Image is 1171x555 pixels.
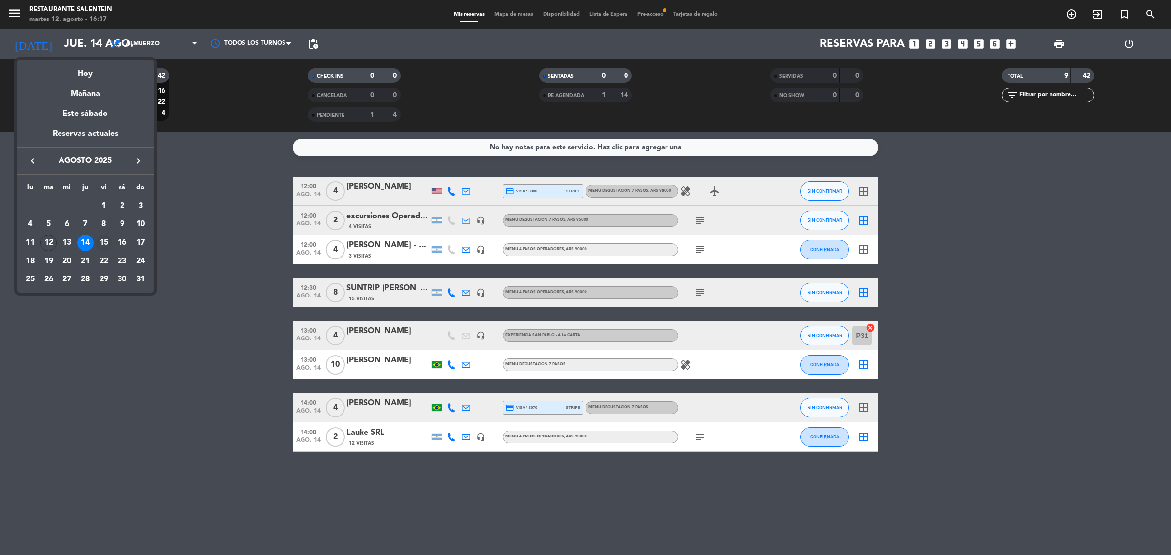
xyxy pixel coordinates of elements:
[76,252,95,271] td: 21 de agosto de 2025
[21,252,40,271] td: 18 de agosto de 2025
[58,271,76,289] td: 27 de agosto de 2025
[76,216,95,234] td: 7 de agosto de 2025
[59,235,75,251] div: 13
[21,234,40,252] td: 11 de agosto de 2025
[114,272,130,288] div: 30
[95,252,113,271] td: 22 de agosto de 2025
[22,253,39,270] div: 18
[40,182,58,197] th: martes
[113,234,132,252] td: 16 de agosto de 2025
[113,182,132,197] th: sábado
[131,271,150,289] td: 31 de agosto de 2025
[21,216,40,234] td: 4 de agosto de 2025
[95,182,113,197] th: viernes
[132,253,149,270] div: 24
[132,272,149,288] div: 31
[17,80,154,100] div: Mañana
[41,155,129,167] span: agosto 2025
[96,253,112,270] div: 22
[76,182,95,197] th: jueves
[58,182,76,197] th: miércoles
[114,253,130,270] div: 23
[132,235,149,251] div: 17
[95,234,113,252] td: 15 de agosto de 2025
[132,198,149,215] div: 3
[131,197,150,216] td: 3 de agosto de 2025
[76,234,95,252] td: 14 de agosto de 2025
[113,197,132,216] td: 2 de agosto de 2025
[131,234,150,252] td: 17 de agosto de 2025
[96,216,112,233] div: 8
[59,216,75,233] div: 6
[77,253,94,270] div: 21
[40,252,58,271] td: 19 de agosto de 2025
[58,252,76,271] td: 20 de agosto de 2025
[21,271,40,289] td: 25 de agosto de 2025
[76,271,95,289] td: 28 de agosto de 2025
[40,271,58,289] td: 26 de agosto de 2025
[58,216,76,234] td: 6 de agosto de 2025
[40,253,57,270] div: 19
[113,216,132,234] td: 9 de agosto de 2025
[40,216,57,233] div: 5
[17,127,154,147] div: Reservas actuales
[40,234,58,252] td: 12 de agosto de 2025
[131,252,150,271] td: 24 de agosto de 2025
[24,155,41,167] button: keyboard_arrow_left
[132,155,144,167] i: keyboard_arrow_right
[17,60,154,80] div: Hoy
[114,216,130,233] div: 9
[113,252,132,271] td: 23 de agosto de 2025
[96,272,112,288] div: 29
[17,100,154,127] div: Este sábado
[27,155,39,167] i: keyboard_arrow_left
[40,235,57,251] div: 12
[96,235,112,251] div: 15
[77,272,94,288] div: 28
[132,216,149,233] div: 10
[59,272,75,288] div: 27
[131,216,150,234] td: 10 de agosto de 2025
[77,216,94,233] div: 7
[113,271,132,289] td: 30 de agosto de 2025
[58,234,76,252] td: 13 de agosto de 2025
[114,198,130,215] div: 2
[22,272,39,288] div: 25
[77,235,94,251] div: 14
[95,197,113,216] td: 1 de agosto de 2025
[40,216,58,234] td: 5 de agosto de 2025
[95,271,113,289] td: 29 de agosto de 2025
[95,216,113,234] td: 8 de agosto de 2025
[21,182,40,197] th: lunes
[22,216,39,233] div: 4
[114,235,130,251] div: 16
[22,235,39,251] div: 11
[96,198,112,215] div: 1
[129,155,147,167] button: keyboard_arrow_right
[21,197,95,216] td: AGO.
[59,253,75,270] div: 20
[131,182,150,197] th: domingo
[40,272,57,288] div: 26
